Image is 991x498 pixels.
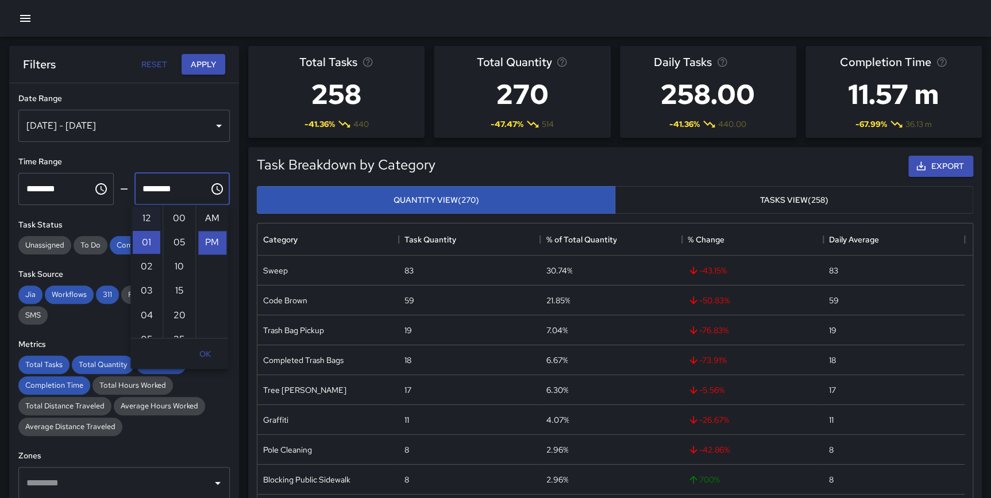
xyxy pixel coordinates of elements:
li: 5 hours [133,327,160,350]
button: Tasks View(258) [615,186,973,214]
span: -42.86 % [688,444,730,455]
span: -26.67 % [688,414,729,426]
div: 4.07% [546,414,569,426]
span: 311 [96,289,119,299]
h5: Task Breakdown by Category [257,156,435,174]
span: Daily Tasks [654,53,712,71]
div: Total Tasks [18,356,70,374]
div: 2.96% [546,444,568,455]
h6: Task Status [18,219,230,231]
div: Completed Trash Bags [263,354,344,366]
span: Average Distance Traveled [18,422,122,431]
span: SMS [18,310,48,320]
div: Total Hours Worked [92,376,173,395]
span: Jia [18,289,43,299]
div: 17 [404,384,411,396]
div: Task Quantity [404,223,456,256]
span: -41.36 % [669,118,700,130]
div: 8 [829,444,834,455]
h3: 270 [476,71,568,117]
div: 7.04% [546,325,568,336]
div: 2.96% [546,474,568,485]
span: -43.15 % [688,265,727,276]
div: Category [257,223,399,256]
span: To Do [74,240,107,250]
button: Open [210,475,226,491]
span: -5.56 % [688,384,724,396]
div: SMS [18,306,48,325]
li: AM [198,207,226,230]
div: 6.67% [546,354,568,366]
div: Unassigned [18,236,71,254]
span: Total Distance Traveled [18,401,111,411]
span: Total Hours Worked [92,380,173,390]
div: Average Hours Worked [114,397,205,415]
div: % of Total Quantity [546,223,616,256]
div: Form [121,285,153,304]
li: 5 minutes [165,231,193,254]
div: % Change [682,223,823,256]
span: -50.83 % [688,295,730,306]
span: 700 % [688,474,720,485]
div: Completion Time [18,376,90,395]
div: 18 [829,354,836,366]
span: -67.99 % [855,118,887,130]
span: 514 [542,118,554,130]
div: 83 [404,265,414,276]
h6: Time Range [18,156,230,168]
div: [DATE] - [DATE] [18,110,230,142]
button: Choose time, selected time is 11:00 AM [90,177,113,200]
div: 59 [404,295,414,306]
ul: Select minutes [163,204,195,338]
span: -47.47 % [491,118,523,130]
span: 440 [353,118,369,130]
h3: 11.57 m [840,71,947,117]
div: 6.30% [546,384,568,396]
span: Unassigned [18,240,71,250]
div: Tree Wells [263,384,346,396]
span: 36.13 m [905,118,932,130]
div: % Change [688,223,724,256]
div: 21.85% [546,295,570,306]
h6: Task Source [18,268,230,281]
div: 11 [829,414,834,426]
ul: Select hours [130,204,163,338]
span: Form [121,289,153,299]
h3: 258 [299,71,373,117]
span: 440.00 [718,118,746,130]
li: PM [198,231,226,254]
span: Workflows [45,289,94,299]
span: Completion Time [18,380,90,390]
li: 20 minutes [165,303,193,326]
svg: Average number of tasks per day in the selected period, compared to the previous period. [716,56,728,68]
li: 10 minutes [165,255,193,278]
div: Task Quantity [399,223,540,256]
div: Completed [110,236,161,254]
h6: Metrics [18,338,230,351]
div: Total Distance Traveled [18,397,111,415]
h6: Filters [23,55,56,74]
li: 15 minutes [165,279,193,302]
div: Daily Average [829,223,879,256]
div: 17 [829,384,836,396]
li: 1 hours [133,231,160,254]
span: -41.36 % [304,118,335,130]
h6: Date Range [18,92,230,105]
div: Blocking Public Sidewalk [263,474,350,485]
button: OK [187,343,223,364]
span: Total Tasks [299,53,357,71]
button: Quantity View(270) [257,186,615,214]
div: 18 [404,354,411,366]
div: Average Distance Traveled [18,418,122,436]
div: Trash Bag Pickup [263,325,324,336]
h6: Zones [18,450,230,462]
div: Sweep [263,265,288,276]
div: Category [263,223,298,256]
button: Apply [182,54,225,75]
div: 30.74% [546,265,572,276]
div: 83 [829,265,838,276]
div: 19 [404,325,412,336]
li: 2 hours [133,255,160,278]
li: 4 hours [133,303,160,326]
li: 0 minutes [165,207,193,230]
